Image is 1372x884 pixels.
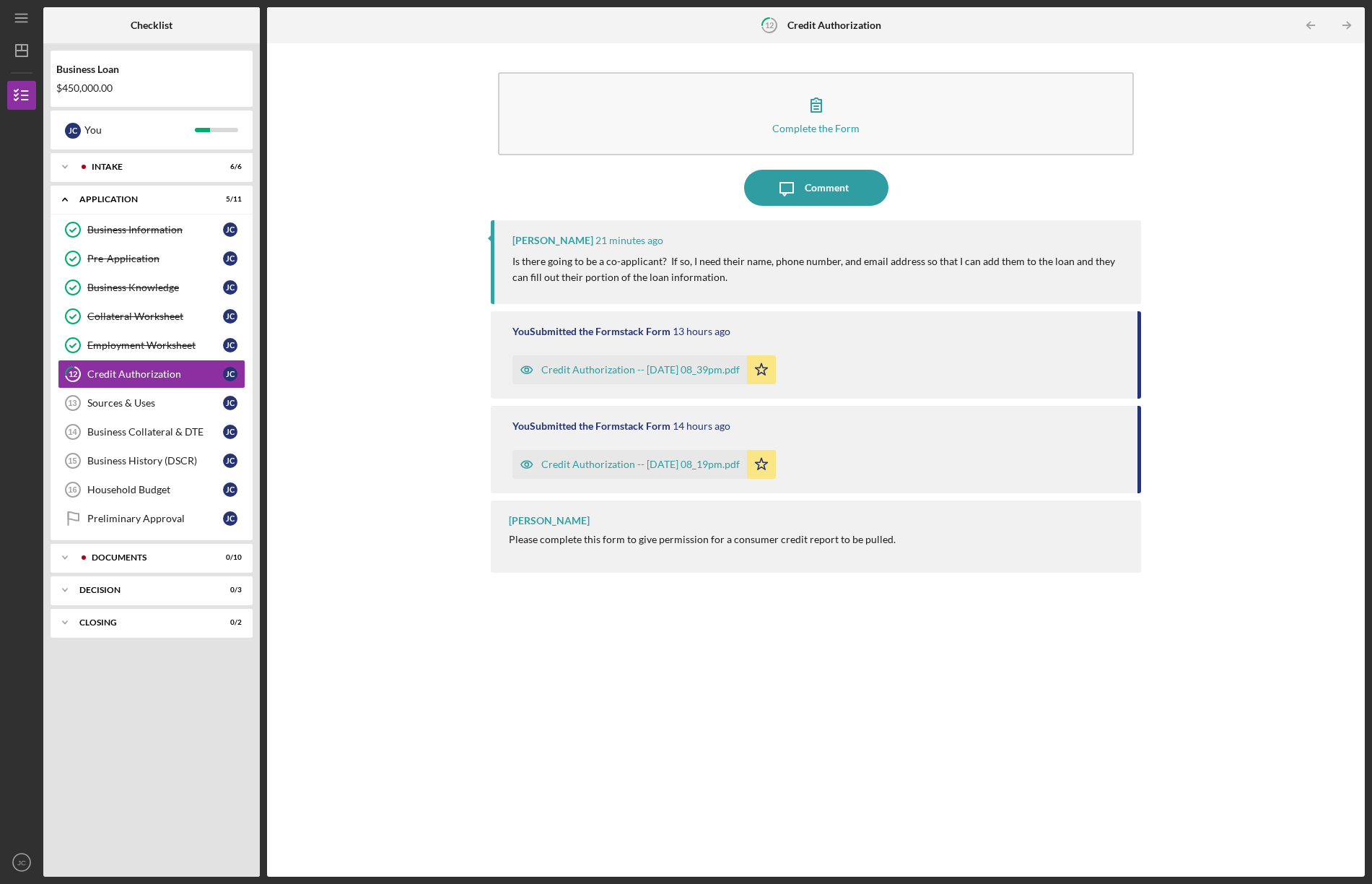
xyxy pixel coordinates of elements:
div: 6 / 6 [216,162,242,171]
div: 0 / 2 [216,618,242,627]
div: J C [223,454,237,468]
div: 0 / 10 [216,553,242,562]
time: 2025-09-30 13:38 [595,235,663,246]
button: Comment [744,170,888,206]
div: J C [223,280,237,295]
button: Complete the Form [498,72,1134,155]
a: 16Household BudgetJC [58,475,245,504]
a: 15Business History (DSCR)JC [58,446,245,475]
tspan: 16 [68,485,77,494]
div: Credit Authorization [87,368,223,380]
div: 5 / 11 [216,195,242,204]
div: You [84,118,195,142]
div: Business Knowledge [87,282,223,293]
tspan: 12 [69,370,77,379]
a: Business InformationJC [58,215,245,244]
div: Household Budget [87,484,223,495]
b: Credit Authorization [787,19,881,31]
div: Business Information [87,224,223,235]
div: Complete the Form [772,123,860,134]
div: You Submitted the Formstack Form [512,420,670,432]
a: 13Sources & UsesJC [58,389,245,417]
div: Collateral Worksheet [87,311,223,322]
p: Is there going to be a co-applicant? If so, I need their name, phone number, and email address so... [512,253,1127,286]
div: J C [223,338,237,352]
div: Pre-Application [87,253,223,264]
div: J C [223,511,237,526]
div: Credit Authorization -- [DATE] 08_39pm.pdf [541,364,740,376]
div: Decision [79,586,206,594]
div: Business Loan [56,64,247,75]
button: JC [7,848,36,877]
div: J C [65,123,81,139]
a: Pre-ApplicationJC [58,244,245,273]
div: Intake [92,162,206,171]
time: 2025-09-30 00:39 [673,326,730,337]
tspan: 12 [764,20,773,30]
div: [PERSON_NAME] [509,515,590,526]
button: Credit Authorization -- [DATE] 08_19pm.pdf [512,450,776,479]
div: Business Collateral & DTE [87,426,223,438]
div: Credit Authorization -- [DATE] 08_19pm.pdf [541,459,740,470]
div: J C [223,396,237,410]
div: J C [223,425,237,439]
div: [PERSON_NAME] [512,235,593,246]
b: Checklist [131,19,172,31]
div: Sources & Uses [87,397,223,409]
a: Preliminary ApprovalJC [58,504,245,533]
tspan: 14 [68,428,77,436]
a: Collateral WorksheetJC [58,302,245,331]
div: Employment Worksheet [87,339,223,351]
div: Please complete this form to give permission for a consumer credit report to be pulled. [509,534,896,545]
text: JC [17,859,26,867]
tspan: 13 [68,399,77,407]
tspan: 15 [68,456,77,465]
time: 2025-09-30 00:19 [673,420,730,432]
button: Credit Authorization -- [DATE] 08_39pm.pdf [512,355,776,384]
div: J C [223,222,237,237]
div: Closing [79,618,206,627]
div: $450,000.00 [56,82,247,94]
div: J C [223,367,237,381]
div: 0 / 3 [216,586,242,594]
div: J C [223,251,237,266]
div: Application [79,195,206,204]
div: Business History (DSCR) [87,455,223,467]
div: Documents [92,553,206,562]
a: Employment WorksheetJC [58,331,245,360]
div: Preliminary Approval [87,513,223,524]
div: J C [223,309,237,324]
a: Business KnowledgeJC [58,273,245,302]
a: 12Credit AuthorizationJC [58,360,245,389]
div: You Submitted the Formstack Form [512,326,670,337]
div: J C [223,482,237,497]
div: Comment [805,170,849,206]
a: 14Business Collateral & DTEJC [58,417,245,446]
